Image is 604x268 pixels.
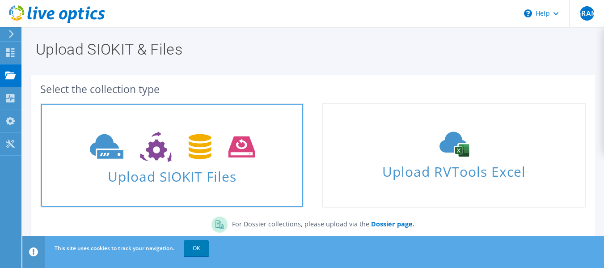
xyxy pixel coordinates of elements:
[322,103,586,208] a: Upload RVTools Excel
[580,6,594,21] span: GRAM
[36,42,586,57] h1: Upload SIOKIT & Files
[40,103,304,208] a: Upload SIOKIT Files
[184,240,209,256] a: OK
[41,164,303,183] span: Upload SIOKIT Files
[228,217,414,229] p: For Dossier collections, please upload via the
[369,220,414,228] a: Dossier page.
[323,160,585,179] span: Upload RVTools Excel
[524,9,532,17] svg: \n
[371,220,414,228] b: Dossier page.
[40,84,586,94] div: Select the collection type
[55,244,174,252] span: This site uses cookies to track your navigation.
